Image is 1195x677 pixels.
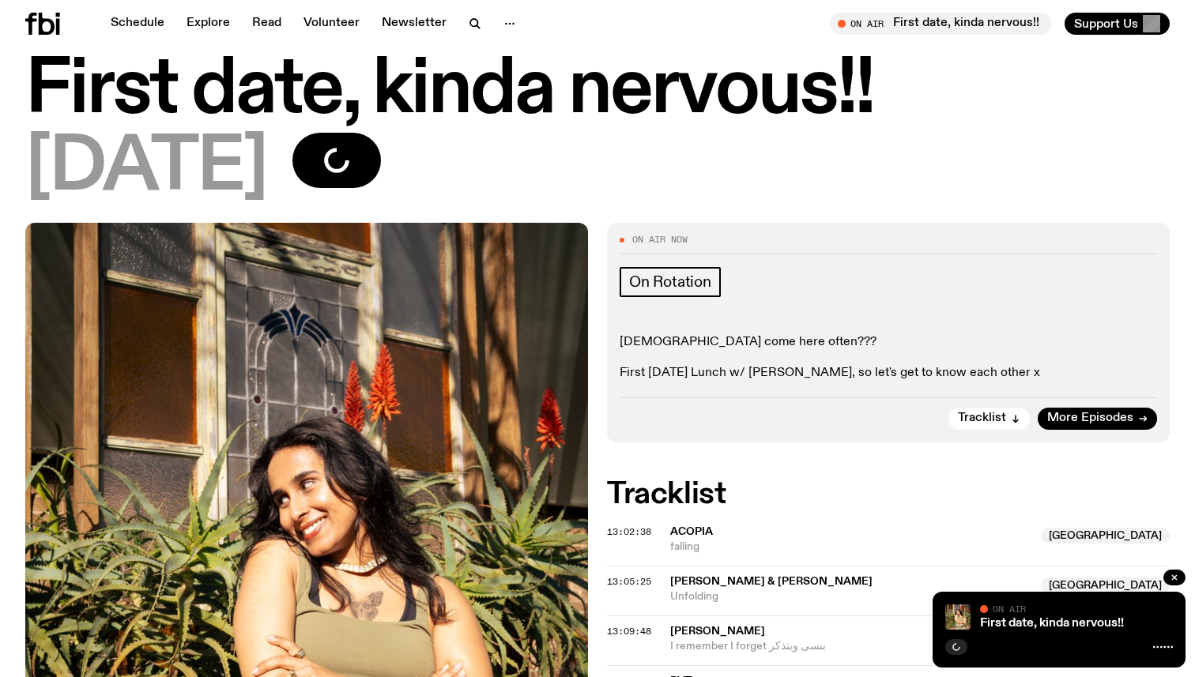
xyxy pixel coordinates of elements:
[607,575,651,588] span: 13:05:25
[993,604,1026,614] span: On Air
[670,576,873,587] span: [PERSON_NAME] & [PERSON_NAME]
[670,589,1031,604] span: Unfolding
[620,267,721,297] a: On Rotation
[25,133,267,204] span: [DATE]
[948,408,1030,430] button: Tracklist
[1074,17,1138,31] span: Support Us
[1065,13,1170,35] button: Support Us
[830,13,1052,35] button: On AirFirst date, kinda nervous!!
[958,412,1006,424] span: Tracklist
[670,639,1170,654] span: I remember I forget بنسى وبتذكر
[101,13,174,35] a: Schedule
[607,525,651,538] span: 13:02:38
[607,480,1170,509] h2: Tracklist
[620,335,1157,381] p: [DEMOGRAPHIC_DATA] come here often??? First [DATE] Lunch w/ [PERSON_NAME], so let's get to know e...
[670,626,765,637] span: [PERSON_NAME]
[945,604,971,630] img: Tanya is standing in front of plants and a brick fence on a sunny day. She is looking to the left...
[670,540,1031,555] span: falling
[1041,528,1170,543] span: [GEOGRAPHIC_DATA]
[372,13,456,35] a: Newsletter
[980,617,1124,630] a: First date, kinda nervous!!
[1041,577,1170,593] span: [GEOGRAPHIC_DATA]
[1047,412,1133,424] span: More Episodes
[670,526,713,537] span: Acopia
[294,13,369,35] a: Volunteer
[177,13,239,35] a: Explore
[25,55,1170,126] h1: First date, kinda nervous!!
[632,235,688,244] span: On Air Now
[629,273,711,291] span: On Rotation
[243,13,291,35] a: Read
[1038,408,1157,430] a: More Episodes
[607,625,651,638] span: 13:09:48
